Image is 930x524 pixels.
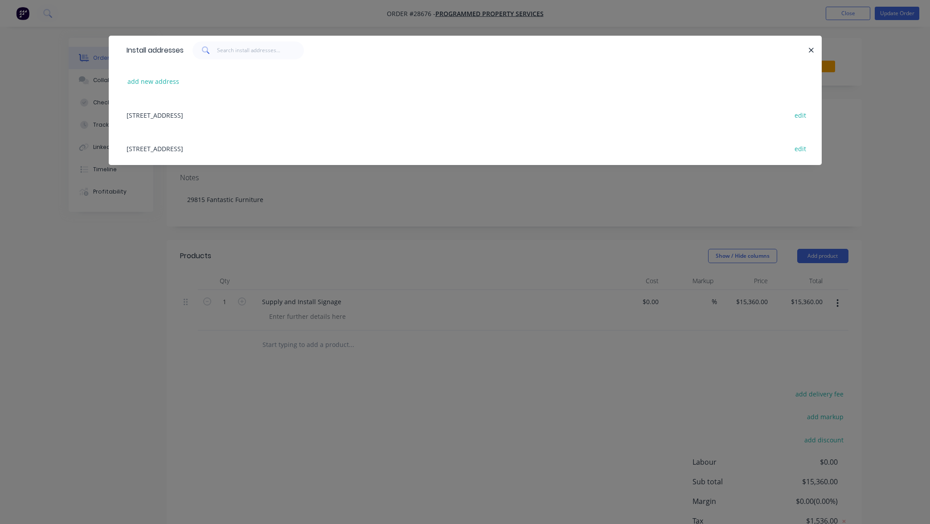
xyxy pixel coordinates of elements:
[123,75,184,87] button: add new address
[790,109,811,121] button: edit
[122,98,808,132] div: [STREET_ADDRESS]
[217,41,304,59] input: Search install addresses...
[790,142,811,154] button: edit
[122,132,808,165] div: [STREET_ADDRESS]
[122,36,184,65] div: Install addresses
